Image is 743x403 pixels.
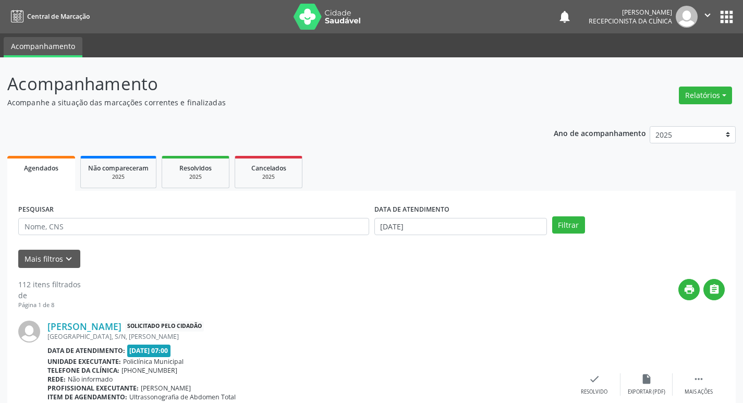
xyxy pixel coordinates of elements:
[27,12,90,21] span: Central de Marcação
[47,346,125,355] b: Data de atendimento:
[169,173,222,181] div: 2025
[179,164,212,173] span: Resolvidos
[18,301,81,310] div: Página 1 de 8
[18,218,369,236] input: Nome, CNS
[374,202,449,218] label: DATA DE ATENDIMENTO
[7,97,517,108] p: Acompanhe a situação das marcações correntes e finalizadas
[589,17,672,26] span: Recepcionista da clínica
[557,9,572,24] button: notifications
[47,366,119,375] b: Telefone da clínica:
[18,279,81,290] div: 112 itens filtrados
[18,290,81,301] div: de
[24,164,58,173] span: Agendados
[698,6,717,28] button: 
[242,173,295,181] div: 2025
[47,384,139,393] b: Profissional executante:
[703,279,725,300] button: 
[589,373,600,385] i: check
[641,373,652,385] i: insert_drive_file
[88,173,149,181] div: 2025
[129,393,236,401] span: Ultrassonografia de Abdomen Total
[88,164,149,173] span: Não compareceram
[47,375,66,384] b: Rede:
[18,321,40,343] img: img
[123,357,184,366] span: Policlínica Municipal
[374,218,547,236] input: Selecione um intervalo
[717,8,736,26] button: apps
[581,388,607,396] div: Resolvido
[589,8,672,17] div: [PERSON_NAME]
[676,6,698,28] img: img
[47,332,568,341] div: [GEOGRAPHIC_DATA], S/N, [PERSON_NAME]
[554,126,646,139] p: Ano de acompanhamento
[679,87,732,104] button: Relatórios
[127,345,171,357] span: [DATE] 07:00
[702,9,713,21] i: 
[18,250,80,268] button: Mais filtroskeyboard_arrow_down
[7,71,517,97] p: Acompanhamento
[47,357,121,366] b: Unidade executante:
[693,373,704,385] i: 
[141,384,191,393] span: [PERSON_NAME]
[47,321,121,332] a: [PERSON_NAME]
[18,202,54,218] label: PESQUISAR
[63,253,75,265] i: keyboard_arrow_down
[68,375,113,384] span: Não informado
[7,8,90,25] a: Central de Marcação
[47,393,127,401] b: Item de agendamento:
[628,388,665,396] div: Exportar (PDF)
[678,279,700,300] button: print
[251,164,286,173] span: Cancelados
[685,388,713,396] div: Mais ações
[709,284,720,295] i: 
[552,216,585,234] button: Filtrar
[4,37,82,57] a: Acompanhamento
[684,284,695,295] i: print
[125,321,204,332] span: Solicitado pelo cidadão
[121,366,177,375] span: [PHONE_NUMBER]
